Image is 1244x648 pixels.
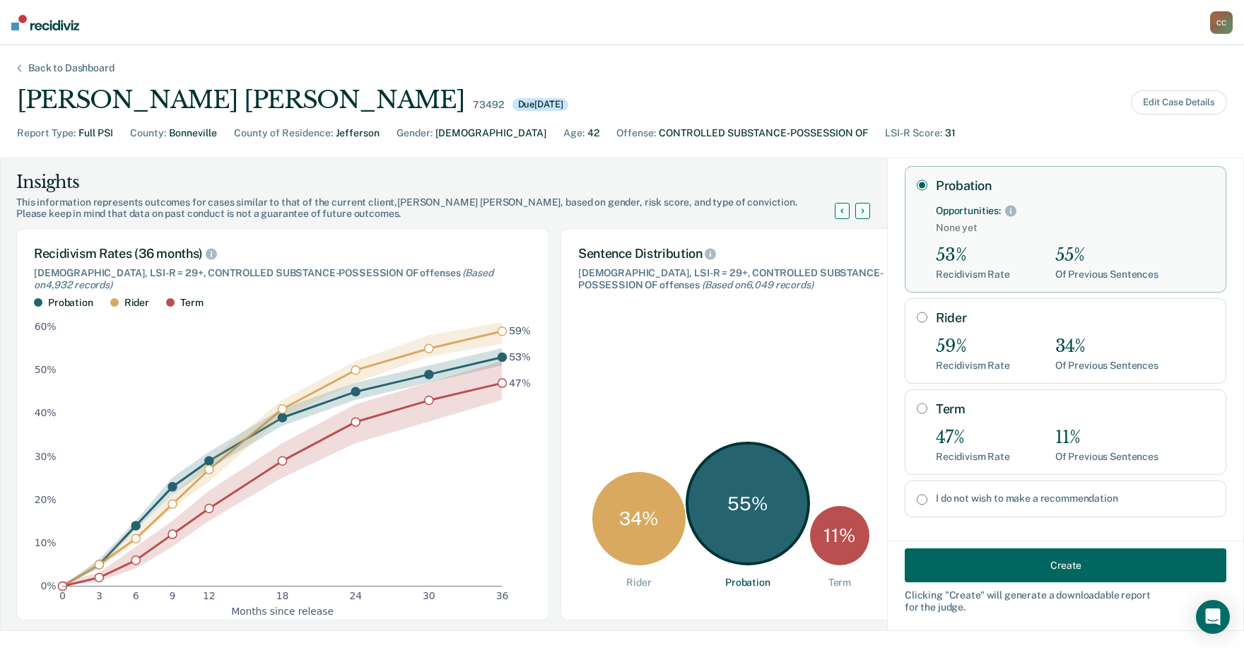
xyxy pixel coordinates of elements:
div: 55 % [686,442,810,566]
div: 34% [1055,336,1158,357]
label: I do not wish to make a recommendation [936,493,1214,505]
div: Jefferson [336,126,380,141]
div: [DEMOGRAPHIC_DATA] [435,126,546,141]
g: y-axis tick label [35,322,57,592]
div: Rider [626,577,651,589]
text: 47% [509,377,531,389]
g: area [62,322,502,586]
text: 0% [41,580,57,591]
label: Term [936,401,1214,417]
div: Of Previous Sentences [1055,360,1158,372]
text: 40% [35,408,57,419]
text: 53% [509,351,531,363]
text: 0 [59,591,66,602]
div: 47% [936,428,1010,448]
div: Recidivism Rate [936,360,1010,372]
div: CONTROLLED SUBSTANCE-POSSESSION OF [659,126,868,141]
img: Recidiviz [11,15,79,30]
g: text [509,326,531,389]
div: 42 [587,126,599,141]
text: 18 [276,591,289,602]
label: Probation [936,178,1214,194]
div: Due [DATE] [512,98,569,111]
label: Rider [936,310,1214,326]
div: Term [180,297,203,309]
span: (Based on 4,932 records ) [34,267,493,290]
div: Rider [124,297,149,309]
div: Insights [16,171,852,194]
div: Bonneville [169,126,217,141]
div: Probation [725,577,770,589]
div: Of Previous Sentences [1055,269,1158,281]
div: Back to Dashboard [11,62,131,74]
div: LSI-R Score : [885,126,942,141]
text: 30 [423,591,435,602]
div: [PERSON_NAME] [PERSON_NAME] [17,86,464,114]
text: 6 [133,591,139,602]
div: Report Type : [17,126,76,141]
text: 20% [35,494,57,505]
span: None yet [936,222,1214,234]
text: 9 [170,591,176,602]
div: 34 % [592,472,686,565]
div: C C [1210,11,1233,34]
text: 3 [96,591,102,602]
g: dot [59,327,507,591]
div: County : [130,126,166,141]
div: 55% [1055,245,1158,266]
span: (Based on 6,049 records ) [702,279,814,290]
div: This information represents outcomes for cases similar to that of the current client, [PERSON_NAM... [16,196,852,220]
div: [DEMOGRAPHIC_DATA], LSI-R = 29+, CONTROLLED SUBSTANCE-POSSESSION OF offenses [578,267,884,291]
text: 12 [203,591,216,602]
div: Probation [48,297,93,309]
g: x-axis label [231,606,334,617]
text: 10% [35,537,57,548]
button: Create [905,548,1226,582]
text: 30% [35,451,57,462]
div: Sentence Distribution [578,246,884,261]
div: Opportunities: [936,205,1001,217]
text: 59% [509,326,531,337]
div: 73492 [473,99,503,111]
div: Recidivism Rates (36 months) [34,246,532,261]
text: 36 [496,591,509,602]
div: 53% [936,245,1010,266]
div: Gender : [397,126,433,141]
g: x-axis tick label [59,591,508,602]
text: Months since release [231,606,334,617]
div: 11% [1055,428,1158,448]
text: 60% [35,322,57,333]
div: Open Intercom Messenger [1196,600,1230,634]
button: CC [1210,11,1233,34]
div: Age : [563,126,585,141]
div: 11 % [810,506,869,565]
div: Offense : [616,126,656,141]
text: 24 [349,591,362,602]
div: [DEMOGRAPHIC_DATA], LSI-R = 29+, CONTROLLED SUBSTANCE-POSSESSION OF offenses [34,267,532,291]
div: Clicking " Create " will generate a downloadable report for the judge. [905,589,1226,613]
div: Full PSI [78,126,113,141]
div: Term [828,577,851,589]
div: Recidivism Rate [936,451,1010,463]
div: Of Previous Sentences [1055,451,1158,463]
text: 50% [35,365,57,376]
button: Edit Case Details [1131,90,1227,114]
div: Recidivism Rate [936,269,1010,281]
div: 59% [936,336,1010,357]
div: 31 [945,126,956,141]
div: County of Residence : [234,126,333,141]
